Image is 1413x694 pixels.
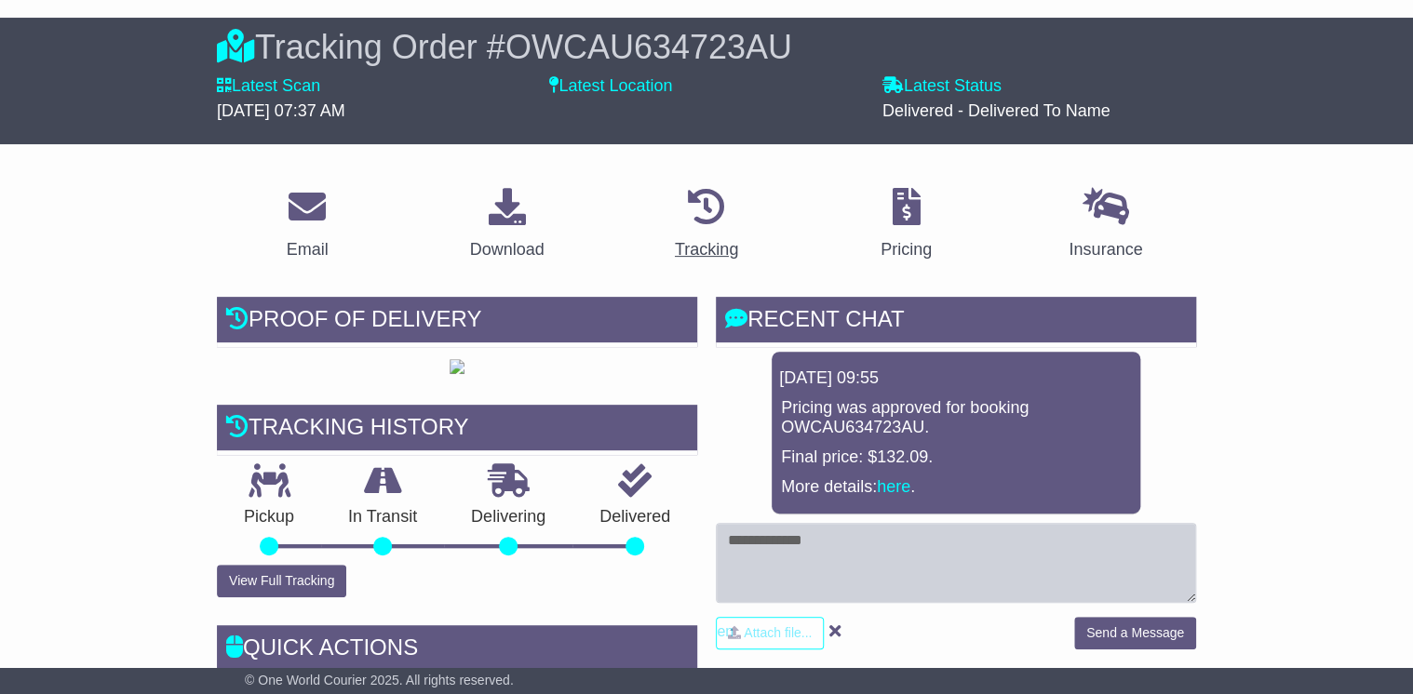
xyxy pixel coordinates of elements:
div: Pricing [881,237,932,262]
p: In Transit [321,507,444,527]
a: here [877,477,910,496]
div: Proof of Delivery [217,297,697,347]
div: Tracking [675,237,738,262]
a: Insurance [1056,181,1154,269]
a: Tracking [663,181,750,269]
label: Latest Status [882,76,1002,97]
div: Email [287,237,329,262]
span: [DATE] 07:37 AM [217,101,345,120]
div: Insurance [1069,237,1142,262]
div: Tracking Order # [217,27,1196,67]
div: Quick Actions [217,625,697,675]
div: RECENT CHAT [716,297,1196,347]
p: Pricing was approved for booking OWCAU634723AU. [781,398,1131,438]
div: [DATE] 09:55 [779,368,1133,389]
label: Latest Scan [217,76,320,97]
span: OWCAU634723AU [505,28,792,66]
span: Delivered - Delivered To Name [882,101,1110,120]
p: Delivered [572,507,697,527]
a: Pricing [868,181,944,269]
button: View Full Tracking [217,565,346,597]
button: Send a Message [1074,617,1196,649]
label: Latest Location [549,76,672,97]
p: Pickup [217,507,321,527]
p: Final price: $132.09. [781,447,1131,468]
a: Download [458,181,557,269]
div: Tracking history [217,405,697,455]
a: Email [275,181,341,269]
span: © One World Courier 2025. All rights reserved. [245,673,514,687]
div: Download [470,237,545,262]
p: More details: . [781,477,1131,498]
img: GetPodImage [450,359,464,374]
p: Delivering [444,507,572,527]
